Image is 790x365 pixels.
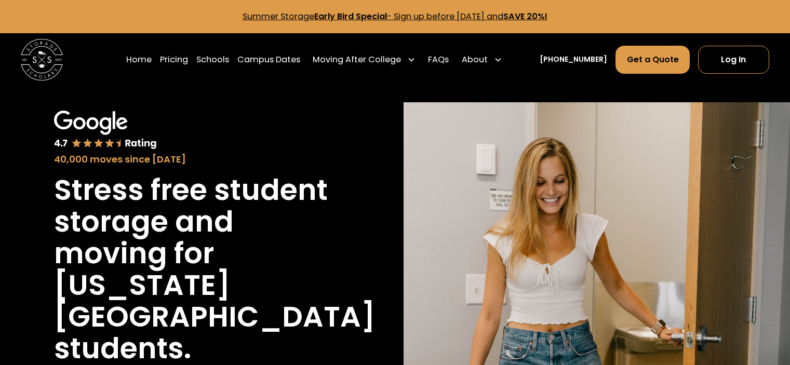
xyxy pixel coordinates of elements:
div: 40,000 moves since [DATE] [54,152,332,166]
div: About [462,53,488,66]
a: Campus Dates [237,45,300,74]
h1: Stress free student storage and moving for [54,174,332,269]
a: Pricing [160,45,188,74]
h1: [US_STATE][GEOGRAPHIC_DATA] [54,269,375,333]
a: Schools [196,45,229,74]
h1: students. [54,333,191,364]
img: Google 4.7 star rating [54,111,156,150]
a: [PHONE_NUMBER] [540,54,607,65]
strong: Early Bird Special [314,10,387,22]
a: FAQs [428,45,449,74]
div: Moving After College [309,45,420,74]
strong: SAVE 20%! [503,10,547,22]
a: Home [126,45,152,74]
div: Moving After College [313,53,401,66]
a: Summer StorageEarly Bird Special- Sign up before [DATE] andSAVE 20%! [243,10,547,22]
div: About [458,45,506,74]
a: Log In [698,46,769,74]
a: home [21,39,63,81]
a: Get a Quote [615,46,689,74]
img: Storage Scholars main logo [21,39,63,81]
